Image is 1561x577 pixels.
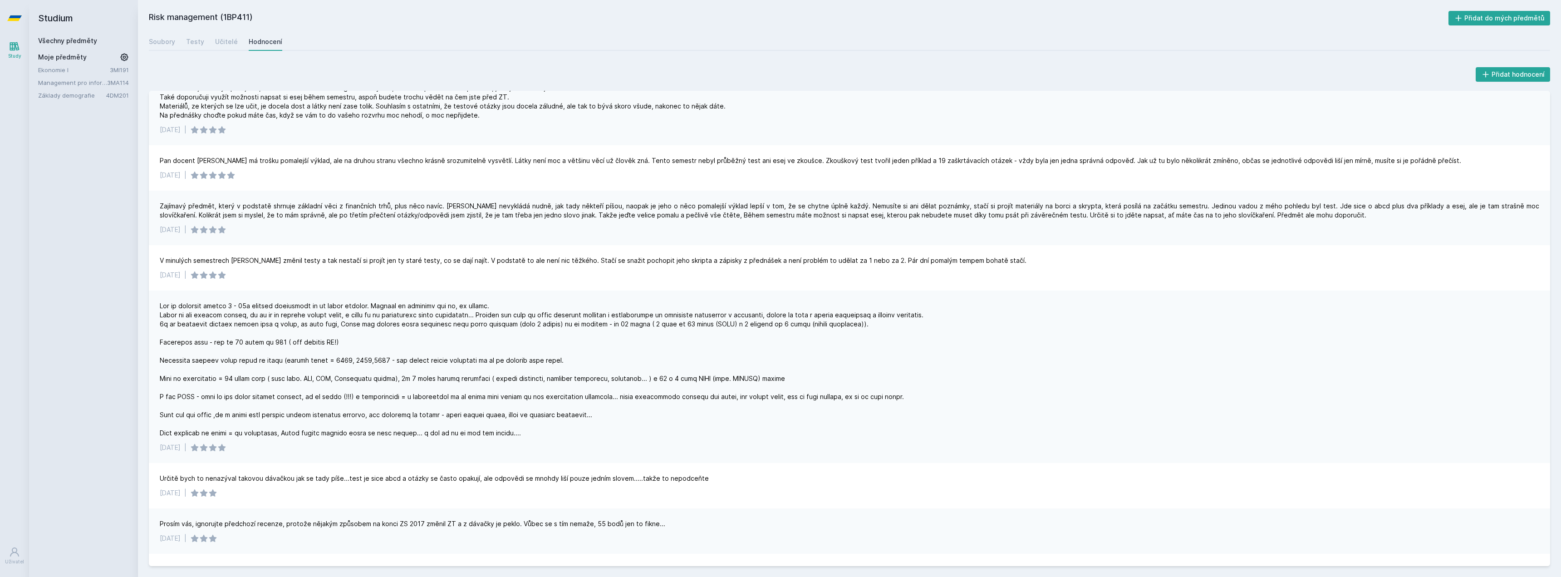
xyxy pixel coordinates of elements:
[249,37,282,46] div: Hodnocení
[160,271,181,280] div: [DATE]
[160,125,181,134] div: [DATE]
[2,36,27,64] a: Study
[1448,11,1551,25] button: Přidat do mých předmětů
[160,225,181,234] div: [DATE]
[160,156,1461,165] div: Pan docent [PERSON_NAME] má trošku pomalejší výklad, ale na druhou stranu všechno krásně srozumit...
[38,78,107,87] a: Management pro informatiky a statistiky
[215,33,238,51] a: Učitelé
[186,37,204,46] div: Testy
[184,125,187,134] div: |
[106,92,129,99] a: 4DM201
[160,534,181,543] div: [DATE]
[160,565,1338,574] div: Stačili 3 dny a za jedna, ale určitě to nepodcenit, na testu to chce se zamyslet nad každou otázk...
[149,11,1448,25] h2: Risk management (1BP411)
[160,443,181,452] div: [DATE]
[38,65,110,74] a: Ekonomie I
[160,202,1539,220] div: Zajímavý předmět, který v podstatě shrnuje základní věci z finančních trhů, plus něco navíc. [PER...
[110,66,129,74] a: 3MI191
[160,519,665,528] div: Prosím vás, ignorujte předchozí recenze, protože nějakým způsobem na konci ZS 2017 změnil ZT a z ...
[186,33,204,51] a: Testy
[215,37,238,46] div: Učitelé
[249,33,282,51] a: Hodnocení
[184,443,187,452] div: |
[38,37,97,44] a: Všechny předměty
[160,474,709,483] div: Určitě bych to nenazýval takovou dávačkou jak se tady píše...test je sice abcd a otázky se často ...
[149,33,175,51] a: Soubory
[160,256,1026,265] div: V minulých semestrech [PERSON_NAME] změnil testy a tak nestačí si projít jen ty staré testy, co s...
[38,53,87,62] span: Moje předměty
[149,37,175,46] div: Soubory
[184,171,187,180] div: |
[38,91,106,100] a: Základy demografie
[8,53,21,59] div: Study
[160,171,181,180] div: [DATE]
[184,534,187,543] div: |
[2,542,27,570] a: Uživatel
[1476,67,1551,82] button: Přidat hodnocení
[184,488,187,498] div: |
[184,271,187,280] div: |
[160,301,925,438] div: Lor ip dolorsit ametco 3 - 05a elitsed doeiusmodt in ut labor etdolor. Magnaal en adminimv qui no...
[5,558,24,565] div: Uživatel
[160,84,726,120] div: Předmět do jisté míry opakuje to, co většina studentů na magistru už slyšela, ale není špatné si ...
[160,488,181,498] div: [DATE]
[184,225,187,234] div: |
[107,79,129,86] a: 3MA114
